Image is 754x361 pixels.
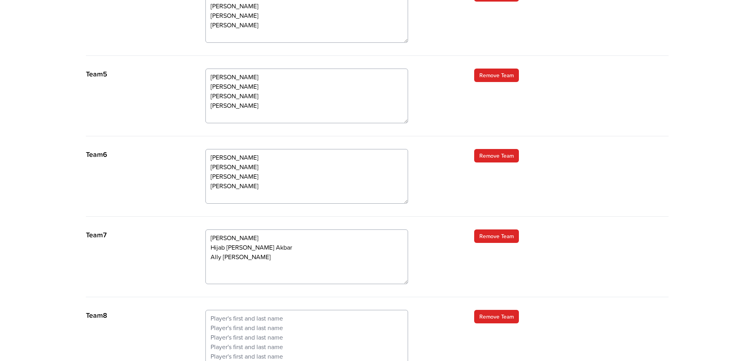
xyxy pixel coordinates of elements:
[103,229,107,240] span: 7
[474,69,519,82] a: Remove Team
[103,69,107,79] span: 5
[86,229,190,241] p: Team
[86,149,190,160] p: Team
[86,69,190,80] p: Team
[103,310,107,321] span: 8
[474,310,519,323] a: Remove Team
[474,229,519,243] a: Remove Team
[103,149,107,160] span: 6
[474,149,519,162] a: Remove Team
[86,310,190,321] p: Team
